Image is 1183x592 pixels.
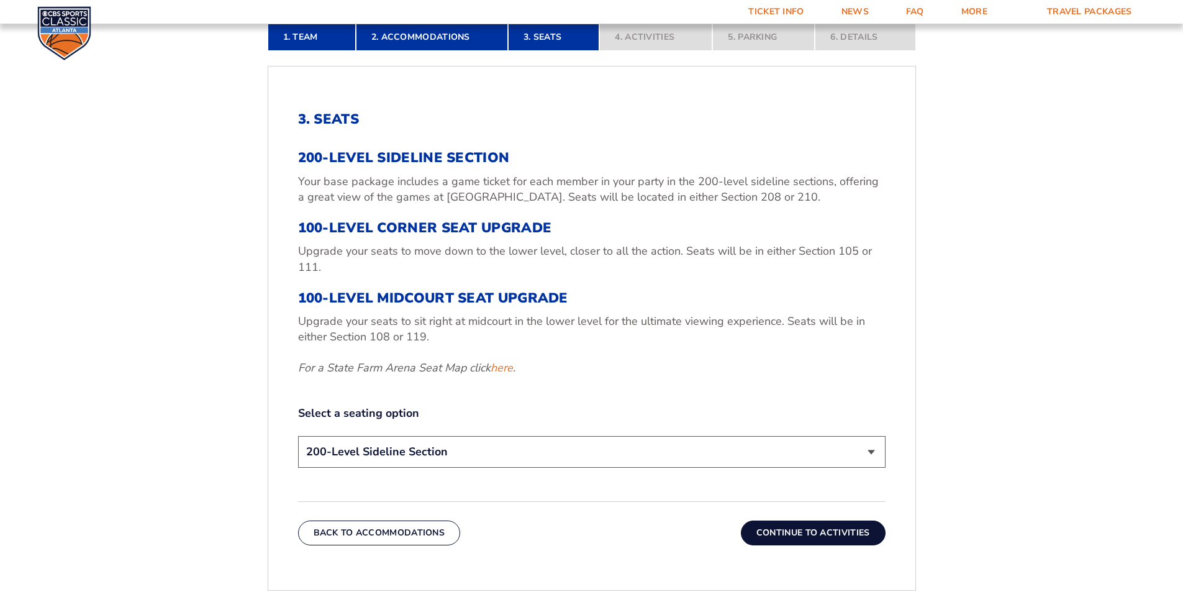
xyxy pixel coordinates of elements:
[298,220,886,236] h3: 100-Level Corner Seat Upgrade
[356,24,508,51] a: 2. Accommodations
[298,150,886,166] h3: 200-Level Sideline Section
[268,24,356,51] a: 1. Team
[298,314,886,345] p: Upgrade your seats to sit right at midcourt in the lower level for the ultimate viewing experienc...
[741,521,886,545] button: Continue To Activities
[298,174,886,205] p: Your base package includes a game ticket for each member in your party in the 200-level sideline ...
[298,406,886,421] label: Select a seating option
[491,360,513,376] a: here
[298,111,886,127] h2: 3. Seats
[37,6,91,60] img: CBS Sports Classic
[298,360,515,375] em: For a State Farm Arena Seat Map click .
[298,521,461,545] button: Back To Accommodations
[298,290,886,306] h3: 100-Level Midcourt Seat Upgrade
[298,244,886,275] p: Upgrade your seats to move down to the lower level, closer to all the action. Seats will be in ei...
